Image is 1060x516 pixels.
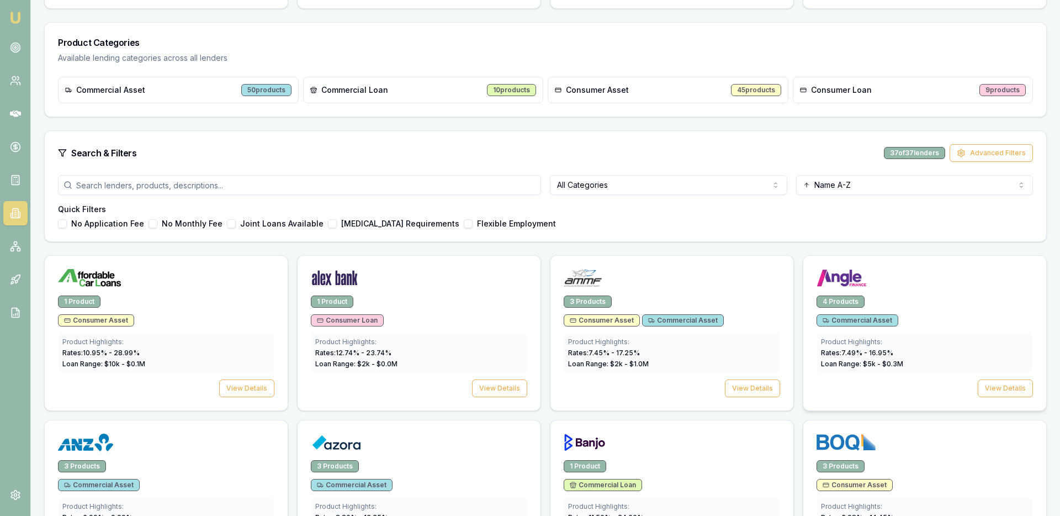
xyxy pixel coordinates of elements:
div: 45 products [731,84,781,96]
div: 4 Products [817,296,865,308]
div: 3 Products [817,460,865,472]
button: View Details [725,380,780,397]
p: Available lending categories across all lenders [58,52,1033,64]
label: No Monthly Fee [162,220,222,228]
div: Product Highlights: [821,502,1029,511]
span: Commercial Asset [823,316,892,325]
span: Consumer Loan [811,85,872,96]
img: emu-icon-u.png [9,11,22,24]
div: 9 products [979,84,1026,96]
div: 1 Product [564,460,606,472]
div: 50 products [241,84,291,96]
img: Affordable Car Loans logo [58,269,121,287]
div: 3 Products [311,460,359,472]
div: Product Highlights: [62,502,270,511]
img: Banjo logo [564,434,606,451]
a: AMMF logo3 ProductsConsumer AssetCommercial AssetProduct Highlights:Rates:7.45% - 17.25%Loan Rang... [550,255,794,411]
span: Commercial Loan [321,85,388,96]
img: AMMF logo [564,269,602,287]
a: Alex Bank logo1 ProductConsumer LoanProduct Highlights:Rates:12.74% - 23.74%Loan Range: $2k - $0.... [297,255,541,411]
div: 3 Products [58,460,106,472]
span: Consumer Asset [570,316,634,325]
span: Loan Range: $ 2 k - $ 0.0 M [315,360,397,368]
a: Affordable Car Loans logo1 ProductConsumer AssetProduct Highlights:Rates:10.95% - 28.99%Loan Rang... [44,255,288,411]
span: Commercial Asset [317,481,386,489]
div: 3 Products [564,296,612,308]
img: Angle Finance logo [817,269,867,287]
span: Rates: 12.74 % - 23.74 % [315,349,391,357]
span: Consumer Asset [823,481,887,489]
span: Consumer Loan [317,316,378,325]
button: Advanced Filters [950,144,1033,162]
button: View Details [472,380,527,397]
span: Rates: 10.95 % - 28.99 % [62,349,140,357]
div: Product Highlights: [315,502,523,511]
a: Angle Finance logo4 ProductsCommercial AssetProduct Highlights:Rates:7.49% - 16.95%Loan Range: $5... [803,255,1047,411]
div: 1 Product [58,296,100,308]
div: 1 Product [311,296,353,308]
span: Commercial Asset [64,481,134,489]
div: Product Highlights: [62,338,270,346]
label: No Application Fee [71,220,144,228]
span: Rates: 7.45 % - 17.25 % [568,349,640,357]
h3: Search & Filters [71,146,137,160]
div: Product Highlights: [568,502,776,511]
span: Consumer Asset [566,85,629,96]
img: Azora logo [311,434,362,451]
span: Commercial Asset [76,85,145,96]
span: Commercial Loan [570,481,636,489]
button: View Details [219,380,274,397]
div: Product Highlights: [821,338,1029,346]
div: 37 of 37 lenders [884,147,945,159]
input: Search lenders, products, descriptions... [58,175,541,195]
span: Commercial Asset [648,316,718,325]
div: Product Highlights: [315,338,523,346]
button: View Details [978,380,1033,397]
img: BOQ Finance logo [817,434,876,451]
span: Loan Range: $ 5 k - $ 0.3 M [821,360,903,368]
div: Product Highlights: [568,338,776,346]
span: Loan Range: $ 10 k - $ 0.1 M [62,360,145,368]
span: Consumer Asset [64,316,128,325]
h4: Quick Filters [58,204,1033,215]
img: Alex Bank logo [311,269,358,287]
h3: Product Categories [58,36,1033,49]
span: Rates: 7.49 % - 16.95 % [821,349,893,357]
label: Flexible Employment [477,220,556,228]
div: 10 products [487,84,536,96]
label: Joint Loans Available [240,220,324,228]
label: [MEDICAL_DATA] Requirements [341,220,459,228]
span: Loan Range: $ 2 k - $ 1.0 M [568,360,649,368]
img: ANZ logo [58,434,113,451]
